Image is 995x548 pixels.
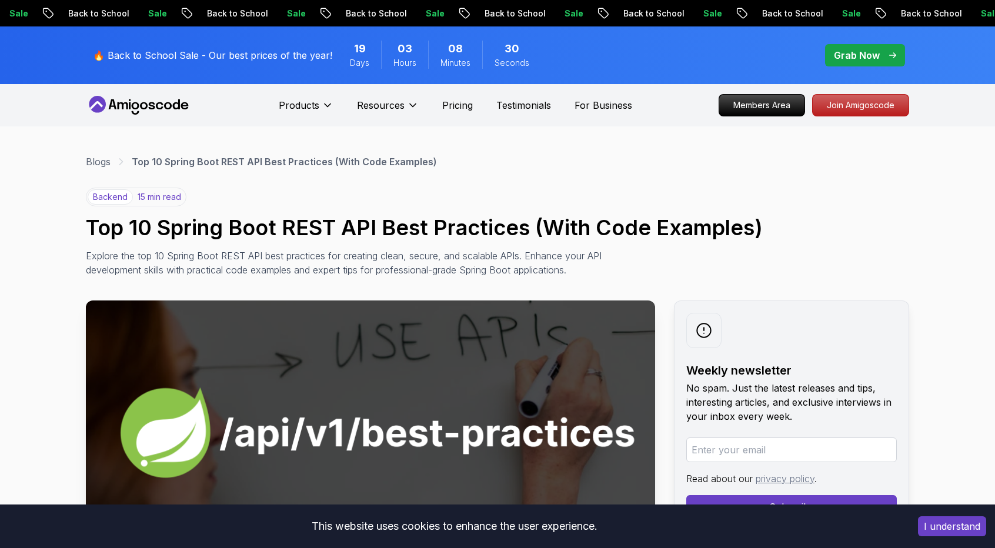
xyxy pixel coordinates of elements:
[575,98,632,112] a: For Business
[357,98,405,112] p: Resources
[86,155,111,169] a: Blogs
[686,472,897,486] p: Read about our .
[440,57,470,69] span: Minutes
[692,8,729,19] p: Sale
[357,98,419,122] button: Resources
[830,8,868,19] p: Sale
[132,155,437,169] p: Top 10 Spring Boot REST API Best Practices (With Code Examples)
[495,57,529,69] span: Seconds
[56,8,136,19] p: Back to School
[889,8,969,19] p: Back to School
[86,249,613,277] p: Explore the top 10 Spring Boot REST API best practices for creating clean, secure, and scalable A...
[398,41,412,57] span: 3 Hours
[553,8,590,19] p: Sale
[279,98,333,122] button: Products
[138,191,181,203] p: 15 min read
[834,48,880,62] p: Grab Now
[195,8,275,19] p: Back to School
[473,8,553,19] p: Back to School
[812,94,909,116] a: Join Amigoscode
[686,381,897,423] p: No spam. Just the latest releases and tips, interesting articles, and exclusive interviews in you...
[354,41,366,57] span: 19 Days
[334,8,414,19] p: Back to School
[686,362,897,379] h2: Weekly newsletter
[448,41,463,57] span: 8 Minutes
[279,98,319,112] p: Products
[496,98,551,112] a: Testimonials
[719,94,805,116] a: Members Area
[350,57,369,69] span: Days
[686,495,897,519] button: Subscribe
[93,48,332,62] p: 🔥 Back to School Sale - Our best prices of the year!
[442,98,473,112] a: Pricing
[750,8,830,19] p: Back to School
[686,437,897,462] input: Enter your email
[9,513,900,539] div: This website uses cookies to enhance the user experience.
[86,216,909,239] h1: Top 10 Spring Boot REST API Best Practices (With Code Examples)
[756,473,814,484] a: privacy policy
[918,516,986,536] button: Accept cookies
[414,8,452,19] p: Sale
[813,95,909,116] p: Join Amigoscode
[612,8,692,19] p: Back to School
[88,189,133,205] p: backend
[393,57,416,69] span: Hours
[136,8,174,19] p: Sale
[505,41,519,57] span: 30 Seconds
[275,8,313,19] p: Sale
[719,95,804,116] p: Members Area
